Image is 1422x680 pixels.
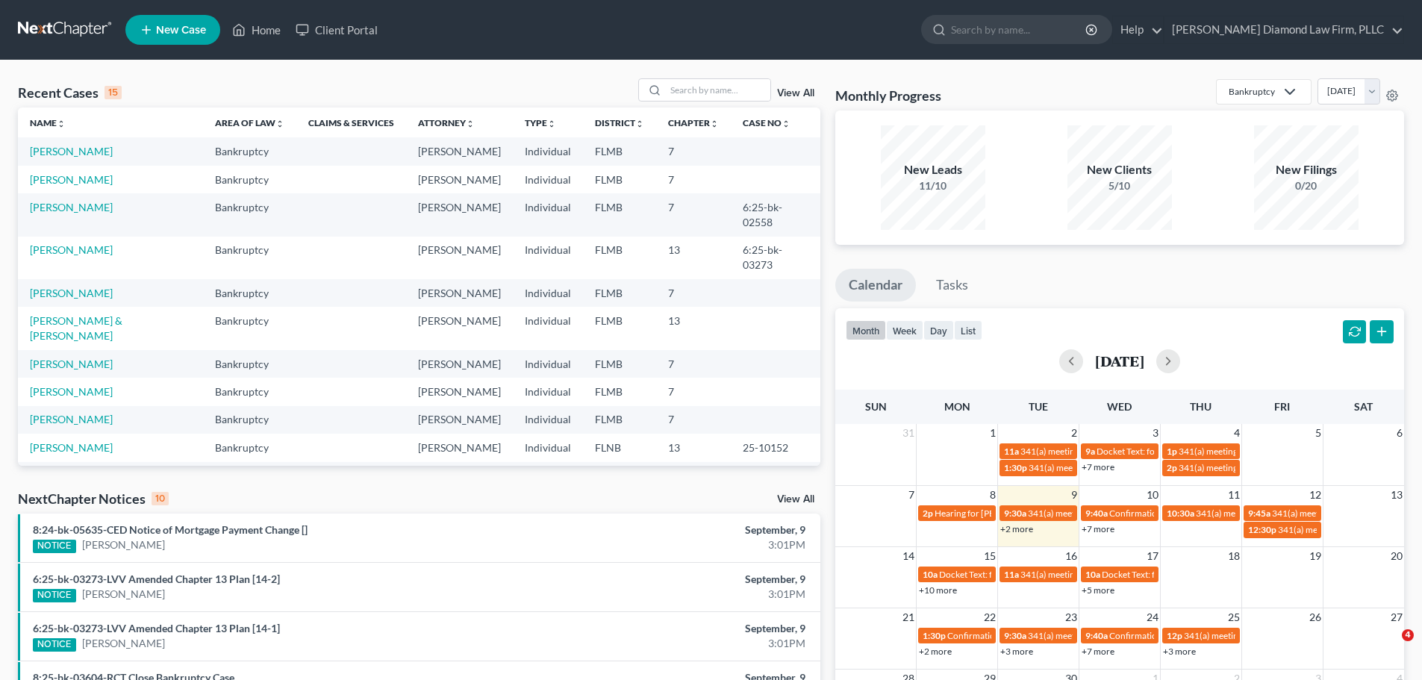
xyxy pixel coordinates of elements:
[1248,524,1276,535] span: 12:30p
[215,117,284,128] a: Area of Lawunfold_more
[1226,547,1241,565] span: 18
[1000,523,1033,534] a: +2 more
[1004,446,1019,457] span: 11a
[583,137,656,165] td: FLMB
[1402,629,1414,641] span: 4
[18,84,122,102] div: Recent Cases
[1389,547,1404,565] span: 20
[731,193,820,236] td: 6:25-bk-02558
[406,434,513,461] td: [PERSON_NAME]
[656,434,731,461] td: 13
[30,201,113,213] a: [PERSON_NAME]
[1145,547,1160,565] span: 17
[513,350,583,378] td: Individual
[988,424,997,442] span: 1
[919,646,952,657] a: +2 more
[1070,486,1079,504] span: 9
[82,636,165,651] a: [PERSON_NAME]
[406,462,513,505] td: [PERSON_NAME]
[583,166,656,193] td: FLMB
[923,269,982,302] a: Tasks
[982,547,997,565] span: 15
[1226,608,1241,626] span: 25
[1308,486,1323,504] span: 12
[406,307,513,349] td: [PERSON_NAME]
[1067,178,1172,193] div: 5/10
[1145,608,1160,626] span: 24
[583,350,656,378] td: FLMB
[547,119,556,128] i: unfold_more
[777,494,814,505] a: View All
[1254,178,1359,193] div: 0/20
[1085,630,1108,641] span: 9:40a
[982,608,997,626] span: 22
[1167,630,1182,641] span: 12p
[203,406,296,434] td: Bankruptcy
[30,145,113,157] a: [PERSON_NAME]
[1145,486,1160,504] span: 10
[1196,508,1340,519] span: 341(a) meeting for [PERSON_NAME]
[1308,547,1323,565] span: 19
[656,378,731,405] td: 7
[595,117,644,128] a: Districtunfold_more
[583,462,656,505] td: FLMB
[33,638,76,652] div: NOTICE
[513,378,583,405] td: Individual
[203,193,296,236] td: Bankruptcy
[406,279,513,307] td: [PERSON_NAME]
[406,137,513,165] td: [PERSON_NAME]
[1190,400,1211,413] span: Thu
[30,287,113,299] a: [PERSON_NAME]
[731,462,820,505] td: 8:25-bk-03741
[33,622,280,634] a: 6:25-bk-03273-LVV Amended Chapter 13 Plan [14-1]
[1029,400,1048,413] span: Tue
[583,193,656,236] td: FLMB
[33,523,308,536] a: 8:24-bk-05635-CED Notice of Mortgage Payment Change []
[777,88,814,99] a: View All
[988,486,997,504] span: 8
[583,307,656,349] td: FLMB
[668,117,719,128] a: Chapterunfold_more
[1085,569,1100,580] span: 10a
[30,358,113,370] a: [PERSON_NAME]
[558,523,805,537] div: September, 9
[935,508,1051,519] span: Hearing for [PERSON_NAME]
[656,137,731,165] td: 7
[583,434,656,461] td: FLNB
[296,107,406,137] th: Claims & Services
[881,161,985,178] div: New Leads
[1004,630,1026,641] span: 9:30a
[1226,486,1241,504] span: 11
[30,243,113,256] a: [PERSON_NAME]
[1167,508,1194,519] span: 10:30a
[513,279,583,307] td: Individual
[513,193,583,236] td: Individual
[406,237,513,279] td: [PERSON_NAME]
[923,569,938,580] span: 10a
[1113,16,1163,43] a: Help
[558,572,805,587] div: September, 9
[1354,400,1373,413] span: Sat
[1274,400,1290,413] span: Fri
[1395,424,1404,442] span: 6
[907,486,916,504] span: 7
[152,492,169,505] div: 10
[1085,508,1108,519] span: 9:40a
[1109,630,1280,641] span: Confirmation Hearing for [PERSON_NAME]
[30,413,113,425] a: [PERSON_NAME]
[57,119,66,128] i: unfold_more
[1254,161,1359,178] div: New Filings
[881,178,985,193] div: 11/10
[1004,508,1026,519] span: 9:30a
[731,237,820,279] td: 6:25-bk-03273
[583,406,656,434] td: FLMB
[30,385,113,398] a: [PERSON_NAME]
[1020,446,1164,457] span: 341(a) meeting for [PERSON_NAME]
[406,350,513,378] td: [PERSON_NAME]
[30,117,66,128] a: Nameunfold_more
[583,378,656,405] td: FLMB
[951,16,1088,43] input: Search by name...
[1102,569,1388,580] span: Docket Text: for [PERSON_NAME] St [PERSON_NAME] [PERSON_NAME]
[18,490,169,508] div: NextChapter Notices
[1167,462,1177,473] span: 2p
